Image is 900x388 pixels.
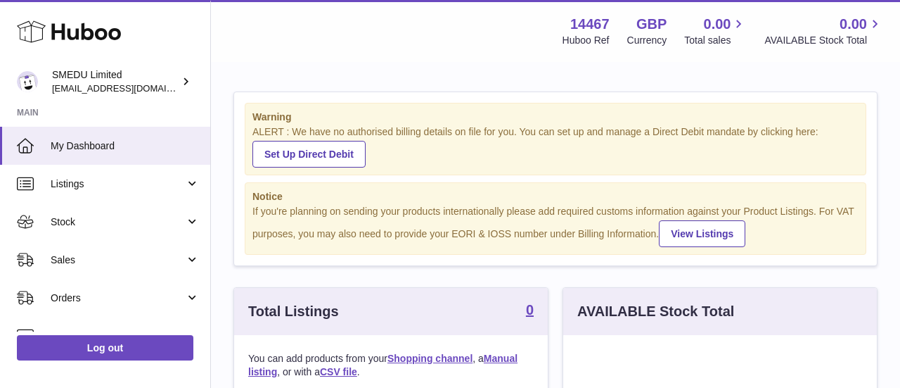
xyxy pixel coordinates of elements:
span: 0.00 [704,15,731,34]
span: Stock [51,215,185,229]
span: My Dashboard [51,139,200,153]
span: 0.00 [840,15,867,34]
a: Manual listing [248,353,517,377]
a: 0 [526,303,534,320]
a: Set Up Direct Debit [252,141,366,168]
span: Orders [51,292,185,305]
strong: 14467 [570,15,610,34]
strong: GBP [636,15,667,34]
span: Usage [51,330,200,343]
a: 0.00 AVAILABLE Stock Total [764,15,883,47]
a: Log out [17,335,193,361]
div: Huboo Ref [562,34,610,47]
div: If you're planning on sending your products internationally please add required customs informati... [252,205,859,247]
strong: 0 [526,303,534,317]
span: Total sales [684,34,747,47]
a: Shopping channel [387,353,472,364]
strong: Warning [252,111,859,124]
span: [EMAIL_ADDRESS][DOMAIN_NAME] [52,82,207,94]
h3: AVAILABLE Stock Total [577,302,734,321]
span: AVAILABLE Stock Total [764,34,883,47]
a: 0.00 Total sales [684,15,747,47]
a: CSV file [320,366,357,377]
a: View Listings [659,220,745,247]
div: SMEDU Limited [52,68,179,95]
strong: Notice [252,190,859,204]
img: Junaidaslamabc48@gmail.com [17,71,38,92]
div: Currency [627,34,667,47]
div: ALERT : We have no authorised billing details on file for you. You can set up and manage a Direct... [252,125,859,168]
span: Sales [51,254,185,267]
p: You can add products from your , a , or with a . [248,352,534,379]
h3: Total Listings [248,302,339,321]
span: Listings [51,177,185,191]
